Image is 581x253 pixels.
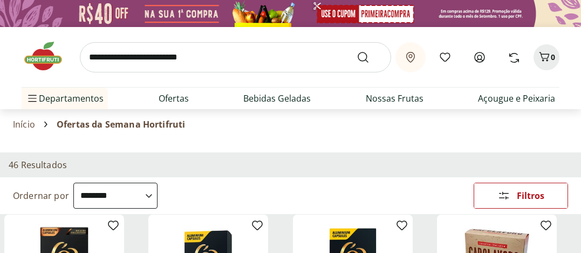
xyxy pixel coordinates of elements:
[551,52,555,62] span: 0
[366,92,423,105] a: Nossas Frutas
[534,44,559,70] button: Carrinho
[26,85,104,111] span: Departamentos
[497,189,510,202] svg: Abrir Filtros
[159,92,189,105] a: Ofertas
[80,42,391,72] input: search
[243,92,311,105] a: Bebidas Geladas
[474,183,568,209] button: Filtros
[57,119,185,129] span: Ofertas da Semana Hortifruti
[26,85,39,111] button: Menu
[517,191,544,200] span: Filtros
[478,92,555,105] a: Açougue e Peixaria
[357,51,382,64] button: Submit Search
[9,159,67,171] h2: 46 Resultados
[13,119,35,129] a: Início
[22,40,76,72] img: Hortifruti
[13,190,69,202] label: Ordernar por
